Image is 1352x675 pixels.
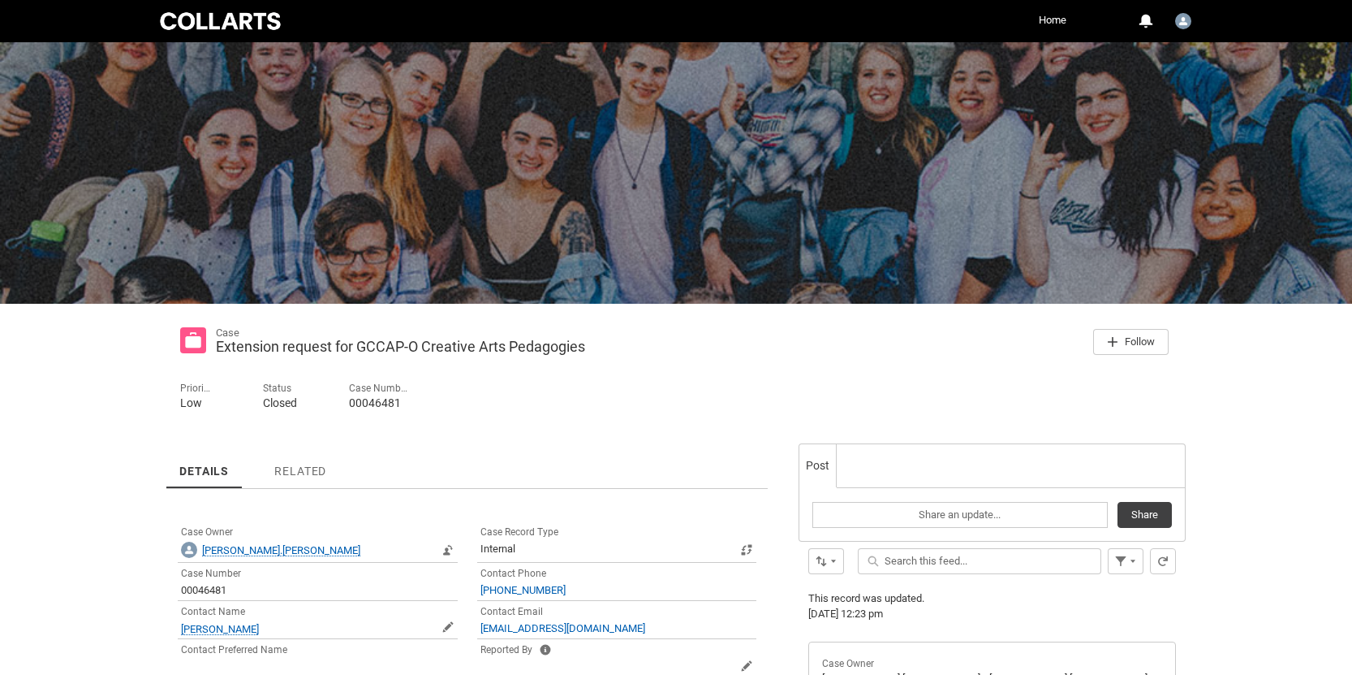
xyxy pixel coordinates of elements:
[480,622,645,634] a: [EMAIL_ADDRESS][DOMAIN_NAME]
[181,623,259,635] span: [PERSON_NAME]
[480,584,566,596] a: [PHONE_NUMBER]
[799,444,837,487] a: Post
[740,660,753,673] button: Edit Reported By
[181,584,226,596] lightning-formatted-text: 00046481
[1175,13,1191,29] img: Student.sbreese.20242077
[216,327,239,339] records-entity-label: Case
[181,606,245,617] span: Contact Name
[480,606,543,617] span: Contact Email
[180,396,202,409] lightning-formatted-text: Low
[216,338,585,355] lightning-formatted-text: Extension request for GCCAP-O Creative Arts Pedagogies
[441,621,454,634] button: Edit Contact Name
[263,383,297,395] p: Status
[1035,8,1070,32] a: Home
[179,465,229,478] span: Details
[1125,335,1155,348] span: Follow
[1093,329,1169,355] button: Follow
[349,396,401,409] lightning-formatted-text: 00046481
[539,643,552,656] lightning-helptext: Help Reported By
[806,459,829,472] span: Post
[202,544,360,556] span: [PERSON_NAME].[PERSON_NAME]
[274,465,326,478] span: Related
[480,526,558,538] span: Case Record Type
[808,591,1176,607] div: This record was updated.
[812,502,1108,528] button: Share an update...
[181,644,287,656] span: Contact Preferred Name
[808,608,883,620] span: [DATE] 12:23 pm
[261,444,339,488] a: Related
[441,543,454,556] button: Change Owner
[740,543,753,556] button: Change Record Type
[919,503,1001,527] span: Share an update...
[480,568,546,579] span: Contact Phone
[480,543,515,555] span: Internal
[349,383,408,395] p: Case Number
[181,526,233,538] span: Case Owner
[1131,503,1158,527] span: Share
[822,658,874,669] span: Case Owner
[480,644,532,656] span: Reported By
[799,444,1186,542] div: Chatter Publisher
[263,396,297,409] lightning-formatted-text: Closed
[1117,502,1172,528] button: Share
[181,568,241,579] span: Case Number
[1150,548,1176,574] button: Refresh this feed
[181,542,197,558] img: Name
[180,383,211,395] p: Priority
[166,444,242,488] a: Details
[858,548,1101,574] input: Search this feed...
[1171,6,1195,32] button: User Profile Student.sbreese.20242077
